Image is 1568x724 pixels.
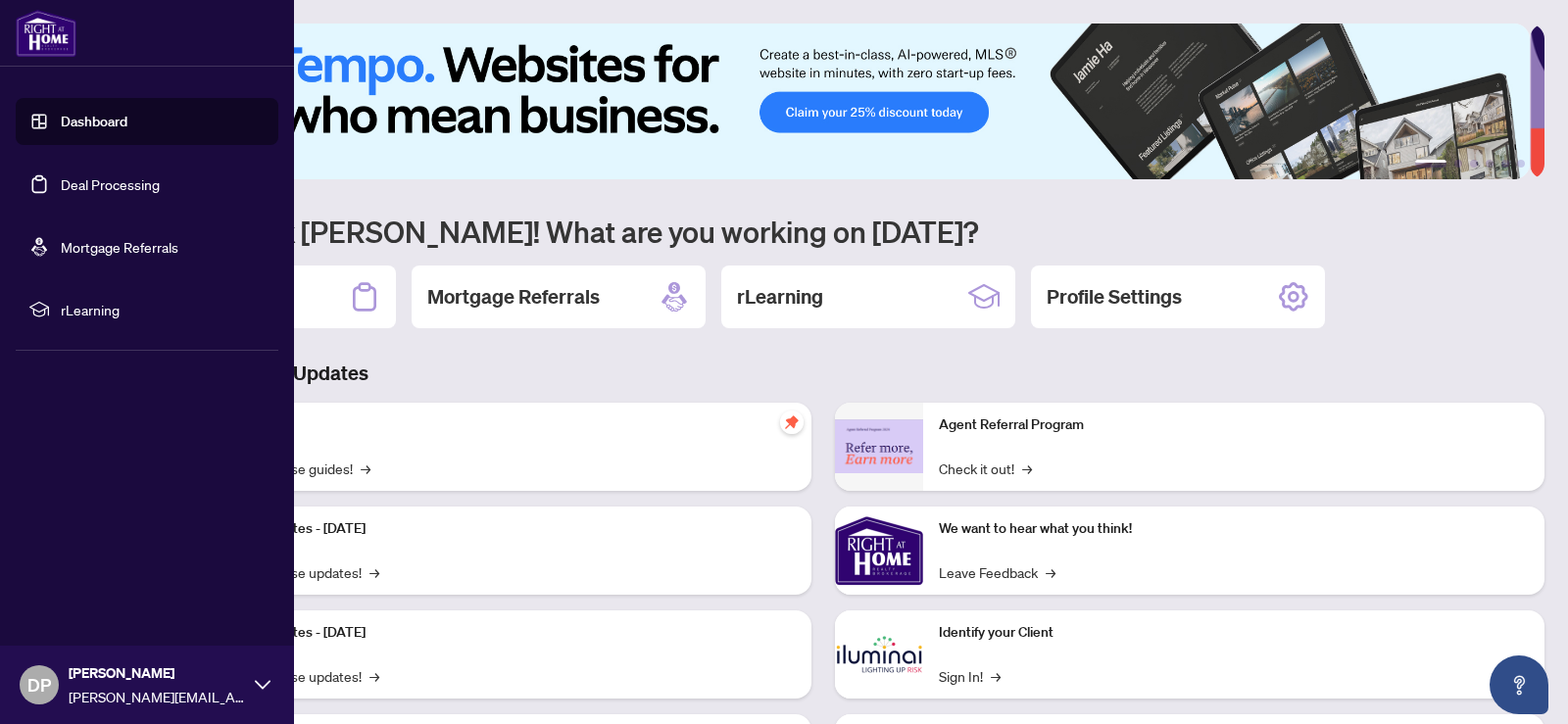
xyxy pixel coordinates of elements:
[369,561,379,583] span: →
[1415,160,1446,168] button: 1
[1470,160,1478,168] button: 3
[835,610,923,699] img: Identify your Client
[102,213,1544,250] h1: Welcome back [PERSON_NAME]! What are you working on [DATE]?
[737,283,823,311] h2: rLearning
[61,175,160,193] a: Deal Processing
[427,283,600,311] h2: Mortgage Referrals
[939,622,1529,644] p: Identify your Client
[991,665,1001,687] span: →
[939,414,1529,436] p: Agent Referral Program
[27,671,51,699] span: DP
[939,518,1529,540] p: We want to hear what you think!
[206,622,796,644] p: Platform Updates - [DATE]
[361,458,370,479] span: →
[61,299,265,320] span: rLearning
[1046,561,1055,583] span: →
[1490,655,1548,714] button: Open asap
[16,10,76,57] img: logo
[780,410,804,434] span: pushpin
[1454,160,1462,168] button: 2
[835,507,923,595] img: We want to hear what you think!
[1022,458,1032,479] span: →
[69,686,245,707] span: [PERSON_NAME][EMAIL_ADDRESS][DOMAIN_NAME]
[369,665,379,687] span: →
[939,665,1001,687] a: Sign In!→
[61,113,127,130] a: Dashboard
[206,518,796,540] p: Platform Updates - [DATE]
[1517,160,1525,168] button: 6
[939,561,1055,583] a: Leave Feedback→
[939,458,1032,479] a: Check it out!→
[102,360,1544,387] h3: Brokerage & Industry Updates
[61,238,178,256] a: Mortgage Referrals
[1501,160,1509,168] button: 5
[69,662,245,684] span: [PERSON_NAME]
[206,414,796,436] p: Self-Help
[1486,160,1494,168] button: 4
[1047,283,1182,311] h2: Profile Settings
[835,419,923,473] img: Agent Referral Program
[102,24,1530,179] img: Slide 0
